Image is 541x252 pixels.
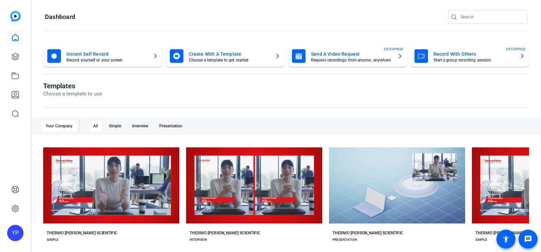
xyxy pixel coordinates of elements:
h1: Templates [43,82,102,90]
p: Choose a template to use [43,90,102,98]
span: ENTERPRISE [506,47,526,52]
mat-card-title: Create With A Template [189,50,270,58]
mat-card-subtitle: Start a group recording session [433,58,514,62]
mat-icon: message [524,235,532,243]
mat-icon: accessibility [502,235,510,243]
div: INTERVIEW [190,237,207,242]
h1: Dashboard [45,13,75,21]
div: Presentation [155,121,186,131]
mat-card-subtitle: Request recordings from anyone, anywhere [311,58,392,62]
div: THERMO [PERSON_NAME] SCIENTIFIC [47,230,117,236]
div: Simple [105,121,125,131]
div: YP [7,225,23,241]
button: Send A Video RequestRequest recordings from anyone, anywhereENTERPRISE [288,45,407,67]
div: Your Company [42,121,77,131]
input: Search [461,13,522,21]
div: Interview [128,121,152,131]
div: SIMPLE [475,237,487,242]
mat-card-title: Record With Others [433,50,514,58]
div: THERMO [PERSON_NAME] SCIENTIFIC [332,230,403,236]
mat-card-title: Send A Video Request [311,50,392,58]
mat-card-subtitle: Choose a template to get started [189,58,270,62]
button: Instant Self RecordRecord yourself or your screen [43,45,162,67]
div: SIMPLE [47,237,59,242]
mat-card-subtitle: Record yourself or your screen [66,58,147,62]
button: Record With OthersStart a group recording sessionENTERPRISE [410,45,529,67]
div: THERMO [PERSON_NAME] SCIENTIFIC [190,230,260,236]
div: PRESENTATION [332,237,357,242]
div: All [89,121,102,131]
img: blue-gradient.svg [10,11,21,21]
mat-card-title: Instant Self Record [66,50,147,58]
span: ENTERPRISE [384,47,404,52]
button: Create With A TemplateChoose a template to get started [166,45,285,67]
